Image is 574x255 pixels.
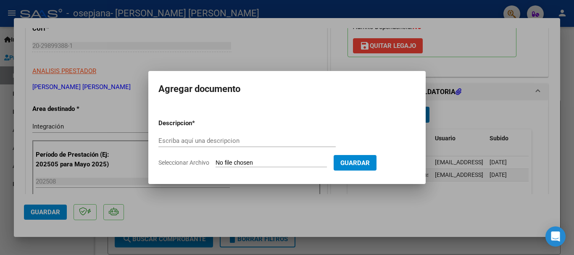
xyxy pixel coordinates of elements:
[158,81,416,97] h2: Agregar documento
[158,118,236,128] p: Descripcion
[158,159,209,166] span: Seleccionar Archivo
[334,155,377,171] button: Guardar
[545,226,566,247] div: Open Intercom Messenger
[340,159,370,167] span: Guardar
